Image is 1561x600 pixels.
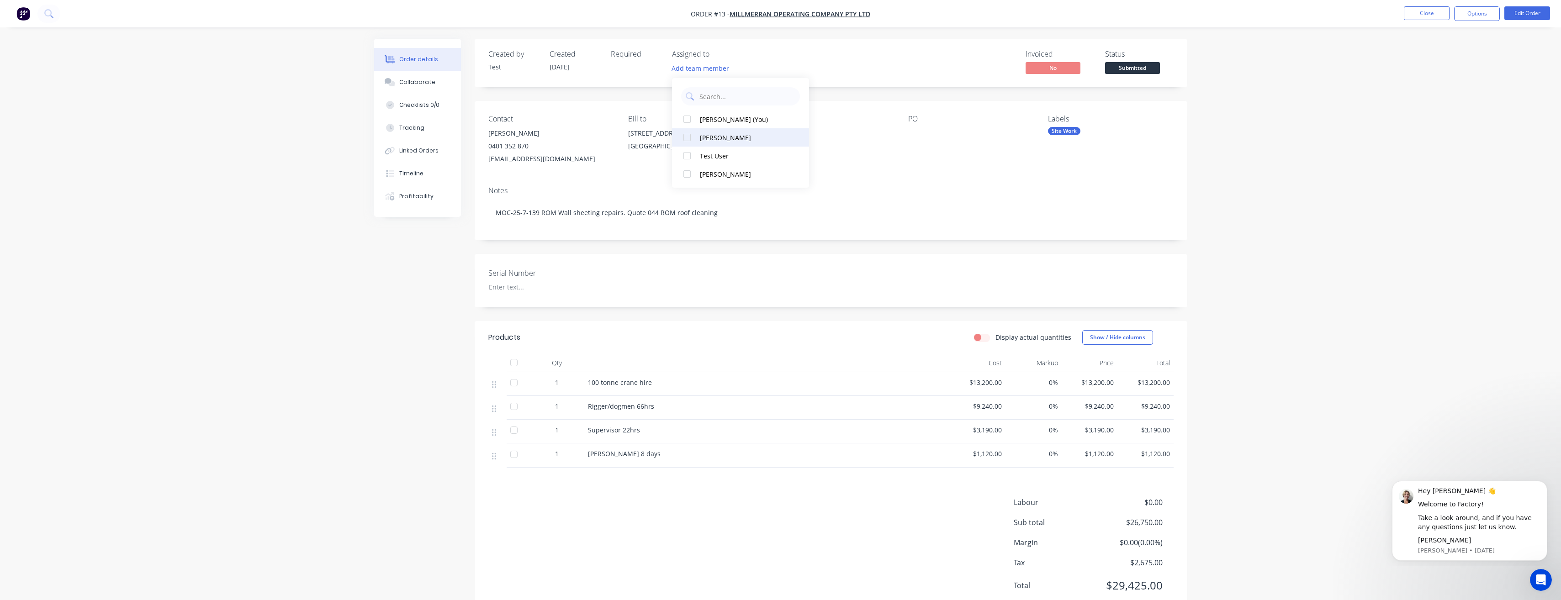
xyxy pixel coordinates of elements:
button: Collaborate [374,71,461,94]
span: $1,120.00 [953,449,1002,458]
span: [DATE] [550,63,570,71]
button: [PERSON_NAME] [672,165,809,183]
a: Millmerran Operating Company Pty Ltd [730,10,870,18]
div: Notes [488,186,1174,195]
button: Tracking [374,116,461,139]
span: $3,190.00 [953,425,1002,435]
span: 1 [555,449,559,458]
span: $9,240.00 [1121,401,1170,411]
div: Test [488,62,539,72]
div: Required [611,50,661,58]
div: Cost [950,354,1006,372]
div: [PERSON_NAME] [700,133,791,142]
div: Markup [1005,354,1062,372]
button: Edit Order [1504,6,1550,20]
span: [PERSON_NAME] 8 days [588,449,661,458]
button: Linked Orders [374,139,461,162]
span: $9,240.00 [1065,401,1114,411]
div: Qty [529,354,584,372]
div: Created [550,50,600,58]
span: 1 [555,425,559,435]
div: Collaborate [399,78,435,86]
div: [EMAIL_ADDRESS][DOMAIN_NAME] [488,153,614,165]
div: Checklists 0/0 [399,101,439,109]
div: [PERSON_NAME] [700,169,791,179]
button: Close [1404,6,1450,20]
button: Submitted [1105,62,1160,76]
button: [PERSON_NAME] [672,128,809,147]
button: Options [1454,6,1500,21]
div: Tracking [399,124,424,132]
div: Contact [488,115,614,123]
button: Add team member [672,62,734,74]
button: Timeline [374,162,461,185]
label: Serial Number [488,268,603,279]
span: $9,240.00 [953,401,1002,411]
div: Created by [488,50,539,58]
span: Supervisor 22hrs [588,426,640,434]
div: Assigned to [672,50,763,58]
iframe: Intercom notifications message [1378,473,1561,566]
div: Products [488,332,520,343]
button: Add team member [667,62,734,74]
span: No [1026,62,1080,74]
span: 1 [555,401,559,411]
span: Tax [1014,557,1095,568]
button: Profitability [374,185,461,208]
span: 0% [1009,401,1058,411]
span: 1 [555,378,559,387]
div: [STREET_ADDRESS] [628,127,753,140]
div: MOC-25-7-139 ROM Wall sheeting repairs. Quote 044 ROM roof cleaning [488,199,1174,226]
div: Test User [700,151,791,161]
span: 100 tonne crane hire [588,378,652,387]
div: [GEOGRAPHIC_DATA], , 4001 [628,140,753,153]
div: Linked Orders [399,147,439,155]
div: 0401 352 870 [488,140,614,153]
img: Factory [16,7,30,21]
span: $13,200.00 [1065,378,1114,387]
span: $3,190.00 [1121,425,1170,435]
div: Labels [1048,115,1173,123]
div: Timeline [399,169,423,178]
div: Profitability [399,192,434,200]
span: 0% [1009,449,1058,458]
span: Rigger/dogmen 66hrs [588,402,654,411]
span: 0% [1009,378,1058,387]
div: PO [908,115,1033,123]
span: Total [1014,580,1095,591]
span: Submitted [1105,62,1160,74]
span: Sub total [1014,517,1095,528]
div: Total [1117,354,1174,372]
label: Display actual quantities [995,332,1071,342]
div: Order details [399,55,438,63]
div: Status [1105,50,1174,58]
button: [PERSON_NAME] (You) [672,110,809,128]
div: [PERSON_NAME] (You) [700,115,791,124]
span: $0.00 [1095,497,1162,508]
span: 0% [1009,425,1058,435]
span: $26,750.00 [1095,517,1162,528]
div: Price [1062,354,1118,372]
input: Search... [698,87,795,105]
button: Test User [672,147,809,165]
div: [PERSON_NAME]0401 352 870[EMAIL_ADDRESS][DOMAIN_NAME] [488,127,614,165]
button: Show / Hide columns [1082,330,1153,345]
span: $1,120.00 [1065,449,1114,458]
span: $2,675.00 [1095,557,1162,568]
div: [STREET_ADDRESS][GEOGRAPHIC_DATA], , 4001 [628,127,753,156]
iframe: Intercom live chat [1530,569,1552,591]
div: [PERSON_NAME] [488,127,614,140]
button: Checklists 0/0 [374,94,461,116]
span: $0.00 ( 0.00 %) [1095,537,1162,548]
span: Labour [1014,497,1095,508]
div: Invoiced [1026,50,1094,58]
span: $29,425.00 [1095,577,1162,594]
